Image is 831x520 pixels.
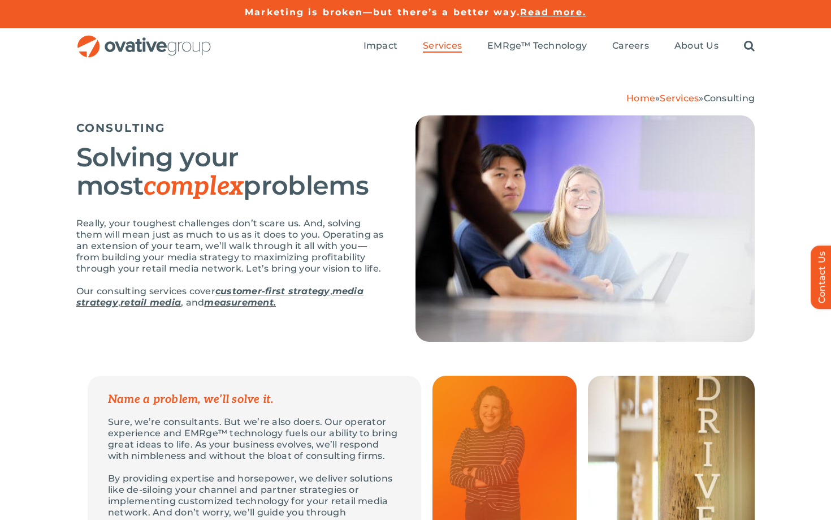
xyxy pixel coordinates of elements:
p: Sure, we’re consultants. But we’re also doers. Our operator experience and EMRge™ technology fuel... [108,416,401,462]
span: » » [626,93,755,104]
a: Careers [612,40,649,53]
a: retail media [120,297,181,308]
nav: Menu [363,28,755,65]
a: Services [423,40,462,53]
a: customer-first strategy [215,286,330,296]
h2: Solving your most problems [76,143,387,201]
a: Services [660,93,699,104]
a: media strategy [76,286,363,308]
em: complex [144,171,243,203]
a: Impact [363,40,397,53]
h5: CONSULTING [76,121,387,135]
p: Name a problem, we’ll solve it. [108,394,401,405]
a: About Us [674,40,719,53]
a: OG_Full_horizontal_RGB [76,34,212,45]
p: Our consulting services cover , , , and [76,286,387,308]
span: Careers [612,40,649,51]
a: Home [626,93,655,104]
span: Services [423,40,462,51]
a: Marketing is broken—but there’s a better way. [245,7,520,18]
span: Impact [363,40,397,51]
span: EMRge™ Technology [487,40,587,51]
a: measurement. [204,297,276,308]
img: Consulting – Hero [415,115,755,342]
span: Consulting [704,93,755,104]
span: About Us [674,40,719,51]
p: Really, your toughest challenges don’t scare us. And, solving them will mean just as much to us a... [76,218,387,274]
a: EMRge™ Technology [487,40,587,53]
a: Read more. [520,7,586,18]
a: Search [744,40,755,53]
